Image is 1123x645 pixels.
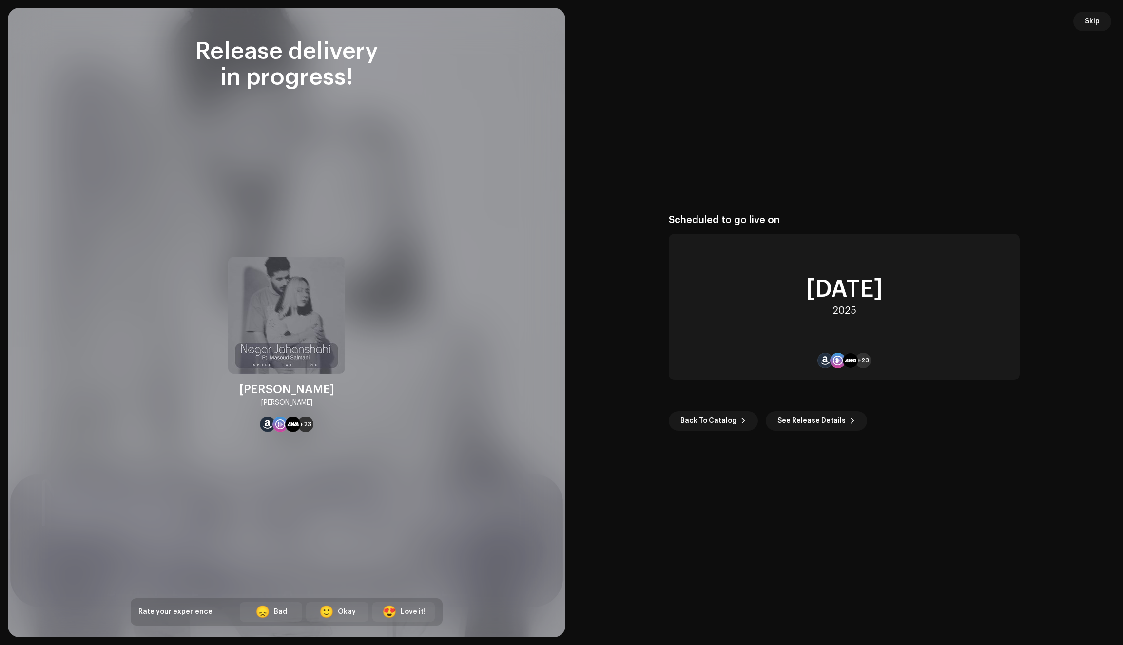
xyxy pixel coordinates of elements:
span: Skip [1085,12,1100,31]
div: [DATE] [806,278,883,301]
button: Skip [1073,12,1111,31]
img: 0084e359-b49b-466b-a49b-30c8a7e57209 [228,257,345,374]
button: See Release Details [766,411,867,431]
div: 🙂 [319,606,334,618]
div: 😍 [382,606,397,618]
div: 2025 [833,305,856,317]
span: +23 [300,420,311,428]
div: Release delivery in progress! [131,39,443,91]
span: +23 [857,357,869,364]
div: Okay [338,607,356,617]
span: Back To Catalog [680,411,736,431]
div: [PERSON_NAME] [239,381,334,397]
div: [PERSON_NAME] [261,397,312,409]
div: 😞 [255,606,270,618]
button: Back To Catalog [669,411,758,431]
div: Bad [274,607,287,617]
span: See Release Details [777,411,846,431]
div: Love it! [401,607,426,617]
div: Scheduled to go live on [669,214,1020,226]
span: Rate your experience [138,608,213,615]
